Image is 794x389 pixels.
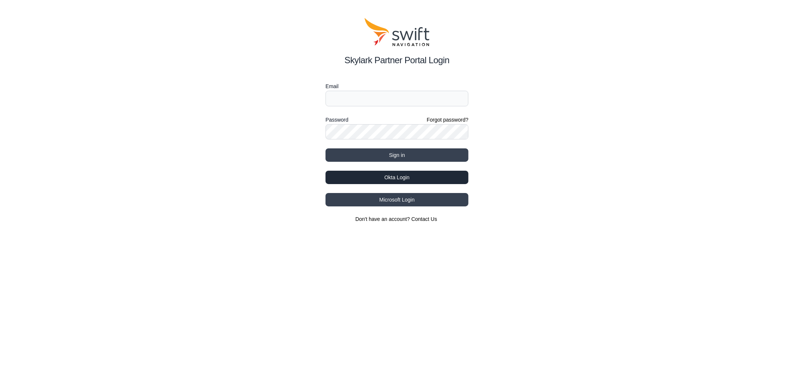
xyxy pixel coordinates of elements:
a: Contact Us [412,216,437,222]
label: Email [326,82,468,91]
a: Forgot password? [427,116,468,123]
section: Don't have an account? [326,215,468,223]
h2: Skylark Partner Portal Login [326,54,468,67]
button: Okta Login [326,171,468,184]
label: Password [326,115,348,124]
button: Sign in [326,148,468,162]
button: Microsoft Login [326,193,468,206]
